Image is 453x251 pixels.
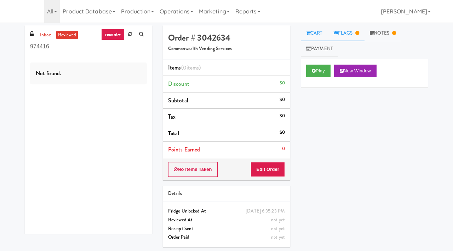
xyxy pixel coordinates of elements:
span: not yet [271,225,285,232]
div: 0 [282,144,285,153]
div: $0 [280,95,285,104]
div: $0 [280,79,285,88]
a: inbox [38,31,53,40]
span: Total [168,129,179,137]
div: Details [168,189,285,198]
a: Payment [301,41,338,57]
div: $0 [280,128,285,137]
a: Cart [301,25,328,41]
h4: Order # 3042634 [168,33,285,42]
span: Items [168,64,201,72]
span: Tax [168,113,176,121]
div: Fridge Unlocked At [168,207,285,216]
span: Points Earned [168,145,200,154]
div: $0 [280,112,285,120]
span: not yet [271,234,285,240]
span: not yet [271,216,285,223]
img: Micromart [25,5,37,18]
button: Edit Order [251,162,285,177]
span: Not found. [36,69,61,77]
h5: Commonwealth Vending Services [168,46,285,52]
span: Subtotal [168,96,188,104]
a: recent [101,29,125,40]
div: Reviewed At [168,216,285,225]
div: [DATE] 6:35:23 PM [246,207,285,216]
div: Order Paid [168,233,285,242]
button: New Window [334,65,377,77]
button: Play [306,65,331,77]
div: Receipt Sent [168,225,285,233]
span: Discount [168,80,189,88]
a: reviewed [56,31,78,40]
button: No Items Taken [168,162,218,177]
a: Notes [365,25,401,41]
ng-pluralize: items [187,64,199,72]
input: Search vision orders [30,40,147,53]
span: (0 ) [181,64,201,72]
a: Flags [328,25,365,41]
